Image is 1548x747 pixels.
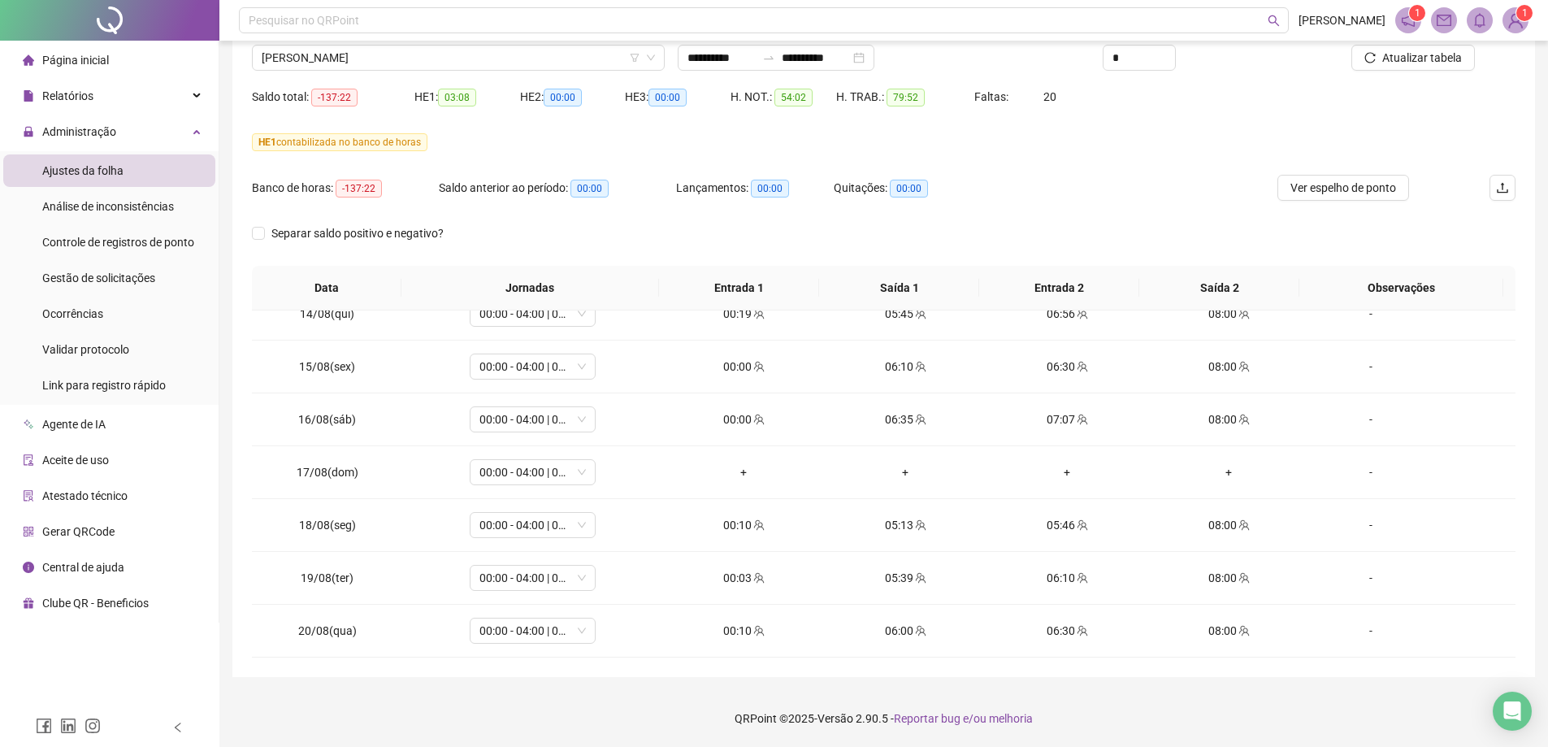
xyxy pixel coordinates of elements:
[1503,8,1528,33] img: 82425
[1323,569,1419,587] div: -
[298,624,357,637] span: 20/08(qua)
[23,490,34,502] span: solution
[219,690,1548,747] footer: QRPoint © 2025 - 2.90.5 -
[1364,52,1376,63] span: reload
[479,354,586,379] span: 00:00 - 04:00 | 05:00 - 08:00
[834,179,991,198] div: Quitações:
[544,89,582,106] span: 00:00
[676,569,812,587] div: 00:03
[479,407,586,432] span: 00:00 - 04:00 | 05:00 - 08:00
[299,360,355,373] span: 15/08(sex)
[676,622,812,640] div: 00:10
[479,302,586,326] span: 00:00 - 04:00 | 05:00 - 08:00
[752,572,765,584] span: team
[913,308,926,319] span: team
[23,126,34,137] span: lock
[60,718,76,734] span: linkedin
[1299,11,1385,29] span: [PERSON_NAME]
[999,358,1135,376] div: 06:30
[762,51,775,64] span: swap-right
[1237,414,1250,425] span: team
[1323,622,1419,640] div: -
[1299,266,1503,311] th: Observações
[1415,7,1420,19] span: 1
[1323,305,1419,323] div: -
[1382,49,1462,67] span: Atualizar tabela
[1312,279,1490,297] span: Observações
[1493,692,1532,731] div: Open Intercom Messenger
[646,53,656,63] span: down
[301,571,353,584] span: 19/08(ter)
[172,722,184,733] span: left
[42,525,115,538] span: Gerar QRCode
[479,566,586,590] span: 00:00 - 04:00 | 05:00 - 08:00
[265,224,450,242] span: Separar saldo positivo e negativo?
[252,266,401,311] th: Data
[630,53,640,63] span: filter
[752,519,765,531] span: team
[479,619,586,643] span: 00:00 - 04:00 | 05:00 - 08:00
[838,410,973,428] div: 06:35
[23,562,34,573] span: info-circle
[42,271,155,284] span: Gestão de solicitações
[401,266,659,311] th: Jornadas
[731,88,836,106] div: H. NOT.:
[42,89,93,102] span: Relatórios
[297,466,358,479] span: 17/08(dom)
[42,561,124,574] span: Central de ajuda
[913,414,926,425] span: team
[676,516,812,534] div: 00:10
[1237,519,1250,531] span: team
[414,88,520,106] div: HE 1:
[999,569,1135,587] div: 06:10
[42,125,116,138] span: Administração
[1161,463,1297,481] div: +
[1043,90,1056,103] span: 20
[1277,175,1409,201] button: Ver espelho de ponto
[311,89,358,106] span: -137:22
[999,622,1135,640] div: 06:30
[1237,572,1250,584] span: team
[258,137,276,148] span: HE 1
[1237,308,1250,319] span: team
[648,89,687,106] span: 00:00
[42,236,194,249] span: Controle de registros de ponto
[752,625,765,636] span: team
[42,343,129,356] span: Validar protocolo
[838,622,973,640] div: 06:00
[659,266,819,311] th: Entrada 1
[1268,15,1280,27] span: search
[1237,625,1250,636] span: team
[1409,5,1425,21] sup: 1
[1437,13,1451,28] span: mail
[838,569,973,587] div: 05:39
[1237,361,1250,372] span: team
[520,88,626,106] div: HE 2:
[23,526,34,537] span: qrcode
[999,305,1135,323] div: 06:56
[999,516,1135,534] div: 05:46
[1161,410,1297,428] div: 08:00
[1075,414,1088,425] span: team
[1522,7,1528,19] span: 1
[42,379,166,392] span: Link para registro rápido
[439,179,676,198] div: Saldo anterior ao período:
[42,307,103,320] span: Ocorrências
[1075,572,1088,584] span: team
[1516,5,1533,21] sup: Atualize o seu contato no menu Meus Dados
[1161,305,1297,323] div: 08:00
[979,266,1139,311] th: Entrada 2
[23,90,34,102] span: file
[479,460,586,484] span: 00:00 - 04:00 | 05:00 - 08:00
[42,489,128,502] span: Atestado técnico
[1139,266,1299,311] th: Saída 2
[1075,519,1088,531] span: team
[913,519,926,531] span: team
[752,414,765,425] span: team
[85,718,101,734] span: instagram
[774,89,813,106] span: 54:02
[913,572,926,584] span: team
[1323,516,1419,534] div: -
[999,410,1135,428] div: 07:07
[42,418,106,431] span: Agente de IA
